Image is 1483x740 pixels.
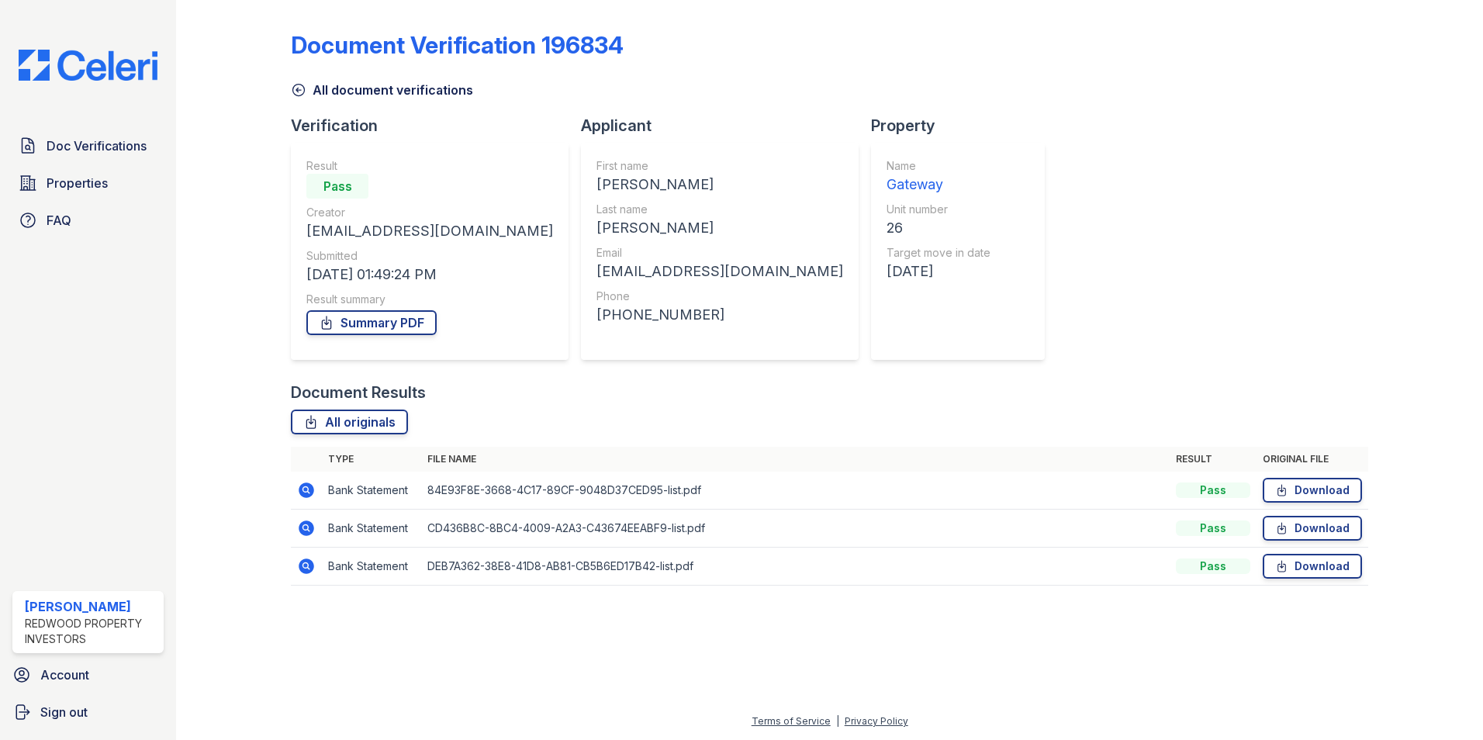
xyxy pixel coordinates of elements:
[596,217,843,239] div: [PERSON_NAME]
[40,703,88,721] span: Sign out
[836,715,839,727] div: |
[752,715,831,727] a: Terms of Service
[47,211,71,230] span: FAQ
[291,410,408,434] a: All originals
[47,137,147,155] span: Doc Verifications
[291,382,426,403] div: Document Results
[887,158,990,195] a: Name Gateway
[596,304,843,326] div: [PHONE_NUMBER]
[581,115,871,137] div: Applicant
[1263,478,1362,503] a: Download
[596,245,843,261] div: Email
[1257,447,1368,472] th: Original file
[47,174,108,192] span: Properties
[887,261,990,282] div: [DATE]
[1176,558,1250,574] div: Pass
[322,510,421,548] td: Bank Statement
[596,202,843,217] div: Last name
[291,115,581,137] div: Verification
[6,659,170,690] a: Account
[306,158,553,174] div: Result
[887,174,990,195] div: Gateway
[887,158,990,174] div: Name
[306,205,553,220] div: Creator
[1176,482,1250,498] div: Pass
[40,666,89,684] span: Account
[596,261,843,282] div: [EMAIL_ADDRESS][DOMAIN_NAME]
[12,205,164,236] a: FAQ
[25,616,157,647] div: Redwood Property Investors
[887,202,990,217] div: Unit number
[306,220,553,242] div: [EMAIL_ADDRESS][DOMAIN_NAME]
[421,510,1170,548] td: CD436B8C-8BC4-4009-A2A3-C43674EEABF9-list.pdf
[1263,516,1362,541] a: Download
[291,31,624,59] div: Document Verification 196834
[6,50,170,81] img: CE_Logo_Blue-a8612792a0a2168367f1c8372b55b34899dd931a85d93a1a3d3e32e68fde9ad4.png
[306,264,553,285] div: [DATE] 01:49:24 PM
[322,548,421,586] td: Bank Statement
[421,548,1170,586] td: DEB7A362-38E8-41D8-AB81-CB5B6ED17B42-list.pdf
[306,248,553,264] div: Submitted
[1176,520,1250,536] div: Pass
[887,217,990,239] div: 26
[291,81,473,99] a: All document verifications
[596,174,843,195] div: [PERSON_NAME]
[322,472,421,510] td: Bank Statement
[6,697,170,728] a: Sign out
[12,130,164,161] a: Doc Verifications
[12,168,164,199] a: Properties
[1263,554,1362,579] a: Download
[421,472,1170,510] td: 84E93F8E-3668-4C17-89CF-9048D37CED95-list.pdf
[596,158,843,174] div: First name
[845,715,908,727] a: Privacy Policy
[887,245,990,261] div: Target move in date
[306,310,437,335] a: Summary PDF
[1170,447,1257,472] th: Result
[306,174,368,199] div: Pass
[25,597,157,616] div: [PERSON_NAME]
[596,289,843,304] div: Phone
[871,115,1057,137] div: Property
[322,447,421,472] th: Type
[306,292,553,307] div: Result summary
[421,447,1170,472] th: File name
